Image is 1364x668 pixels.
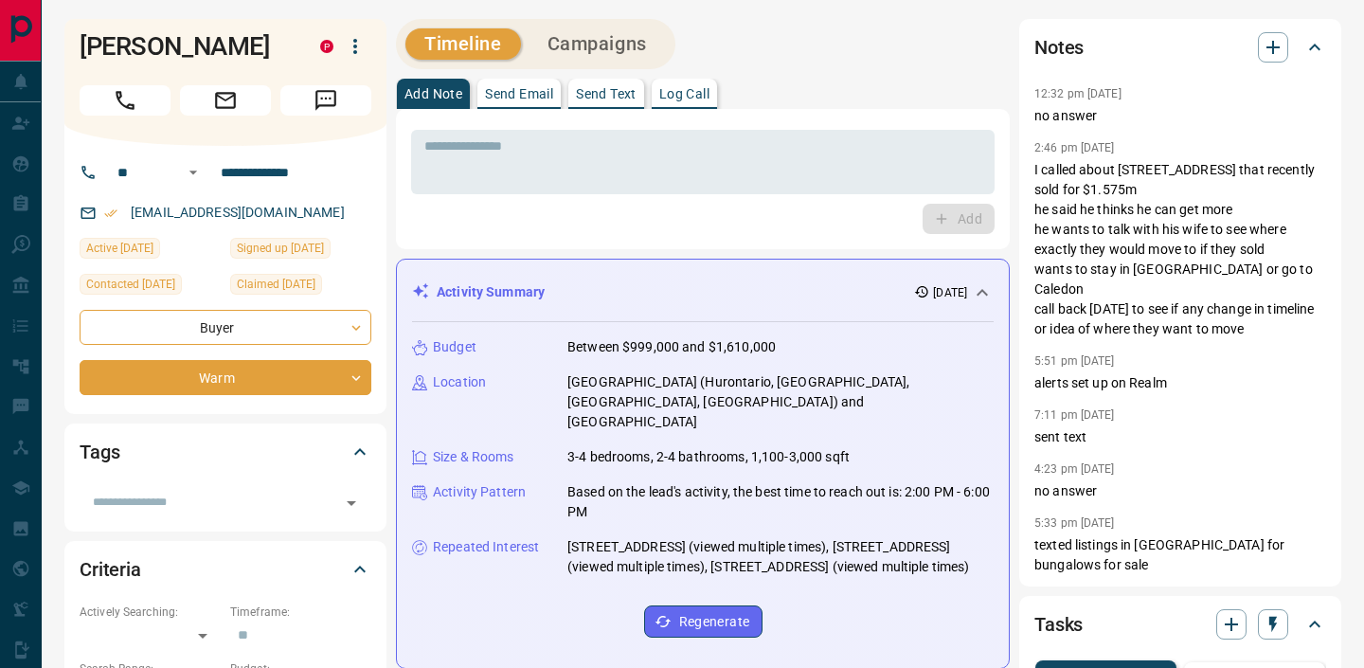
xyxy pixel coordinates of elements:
[529,28,666,60] button: Campaigns
[237,239,324,258] span: Signed up [DATE]
[1034,427,1326,447] p: sent text
[437,282,545,302] p: Activity Summary
[1034,516,1115,530] p: 5:33 pm [DATE]
[1034,87,1122,100] p: 12:32 pm [DATE]
[1034,25,1326,70] div: Notes
[237,275,315,294] span: Claimed [DATE]
[576,87,637,100] p: Send Text
[567,337,776,357] p: Between $999,000 and $1,610,000
[80,429,371,475] div: Tags
[1034,106,1326,126] p: no answer
[1034,32,1084,63] h2: Notes
[433,372,486,392] p: Location
[182,161,205,184] button: Open
[80,85,170,116] span: Call
[644,605,763,638] button: Regenerate
[433,537,539,557] p: Repeated Interest
[1034,602,1326,647] div: Tasks
[1034,160,1326,339] p: I called about [STREET_ADDRESS] that recently sold for $1.575m he said he thinks he can get more ...
[80,547,371,592] div: Criteria
[1034,462,1115,476] p: 4:23 pm [DATE]
[433,337,476,357] p: Budget
[567,482,994,522] p: Based on the lead's activity, the best time to reach out is: 2:00 PM - 6:00 PM
[405,28,521,60] button: Timeline
[104,207,117,220] svg: Email Verified
[433,482,526,502] p: Activity Pattern
[80,360,371,395] div: Warm
[404,87,462,100] p: Add Note
[230,604,371,621] p: Timeframe:
[485,87,553,100] p: Send Email
[80,554,141,585] h2: Criteria
[80,31,292,62] h1: [PERSON_NAME]
[1034,141,1115,154] p: 2:46 pm [DATE]
[86,239,153,258] span: Active [DATE]
[433,447,514,467] p: Size & Rooms
[80,238,221,264] div: Wed Jul 23 2025
[933,284,967,301] p: [DATE]
[338,490,365,516] button: Open
[567,537,994,577] p: [STREET_ADDRESS] (viewed multiple times), [STREET_ADDRESS] (viewed multiple times), [STREET_ADDRE...
[1034,481,1326,501] p: no answer
[230,274,371,300] div: Tue Jun 03 2025
[131,205,345,220] a: [EMAIL_ADDRESS][DOMAIN_NAME]
[567,372,994,432] p: [GEOGRAPHIC_DATA] (Hurontario, [GEOGRAPHIC_DATA], [GEOGRAPHIC_DATA], [GEOGRAPHIC_DATA]) and [GEOG...
[80,310,371,345] div: Buyer
[180,85,271,116] span: Email
[80,274,221,300] div: Tue Jun 03 2025
[1034,354,1115,368] p: 5:51 pm [DATE]
[280,85,371,116] span: Message
[320,40,333,53] div: property.ca
[86,275,175,294] span: Contacted [DATE]
[230,238,371,264] div: Tue Jun 03 2025
[1034,373,1326,393] p: alerts set up on Realm
[1034,408,1115,422] p: 7:11 pm [DATE]
[412,275,994,310] div: Activity Summary[DATE]
[80,604,221,621] p: Actively Searching:
[1034,609,1083,640] h2: Tasks
[567,447,850,467] p: 3-4 bedrooms, 2-4 bathrooms, 1,100-3,000 sqft
[80,437,119,467] h2: Tags
[659,87,709,100] p: Log Call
